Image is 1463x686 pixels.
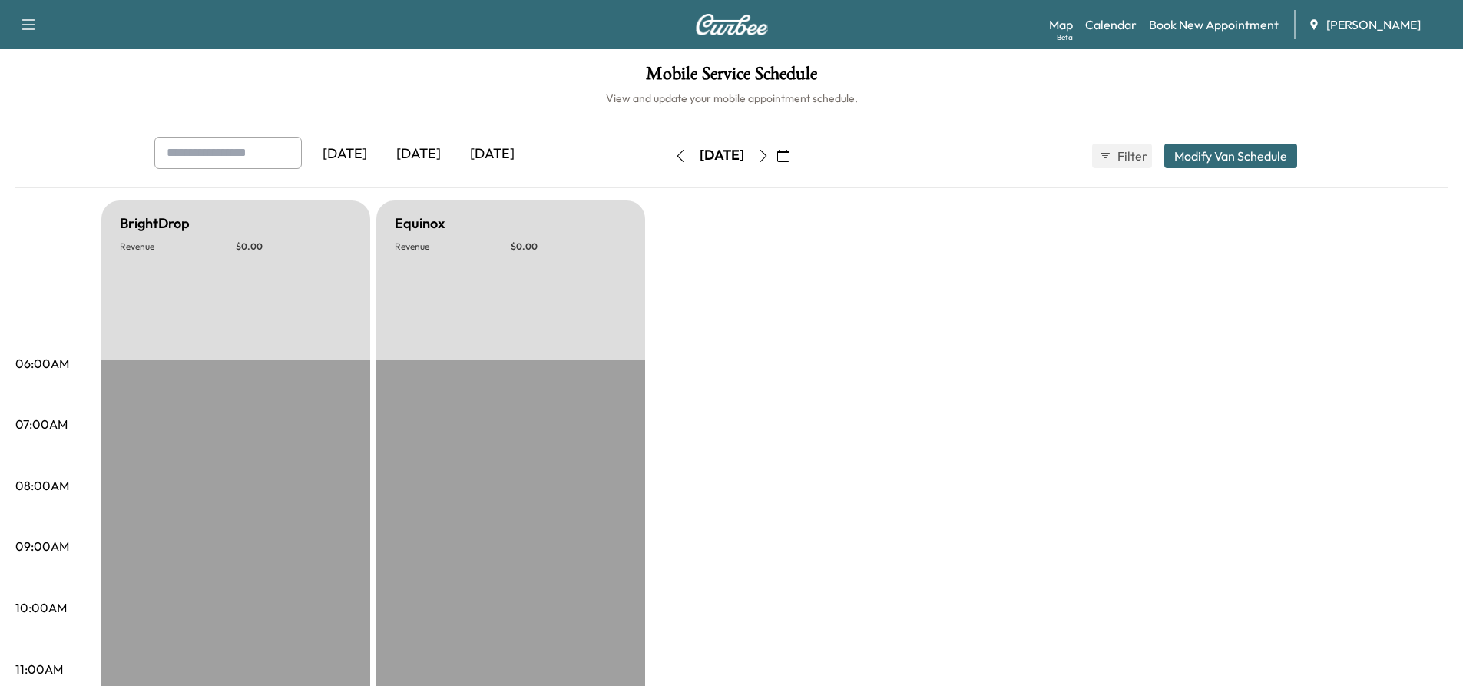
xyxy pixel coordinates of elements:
[15,660,63,678] p: 11:00AM
[1092,144,1152,168] button: Filter
[236,240,352,253] p: $ 0.00
[395,240,511,253] p: Revenue
[700,146,744,165] div: [DATE]
[511,240,627,253] p: $ 0.00
[395,213,445,234] h5: Equinox
[1326,15,1421,34] span: [PERSON_NAME]
[382,137,455,172] div: [DATE]
[15,598,67,617] p: 10:00AM
[1049,15,1073,34] a: MapBeta
[15,354,69,373] p: 06:00AM
[308,137,382,172] div: [DATE]
[120,240,236,253] p: Revenue
[15,415,68,433] p: 07:00AM
[1149,15,1279,34] a: Book New Appointment
[1057,31,1073,43] div: Beta
[1085,15,1137,34] a: Calendar
[1164,144,1297,168] button: Modify Van Schedule
[120,213,190,234] h5: BrightDrop
[455,137,529,172] div: [DATE]
[15,91,1448,106] h6: View and update your mobile appointment schedule.
[15,476,69,495] p: 08:00AM
[15,537,69,555] p: 09:00AM
[1117,147,1145,165] span: Filter
[15,65,1448,91] h1: Mobile Service Schedule
[695,14,769,35] img: Curbee Logo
